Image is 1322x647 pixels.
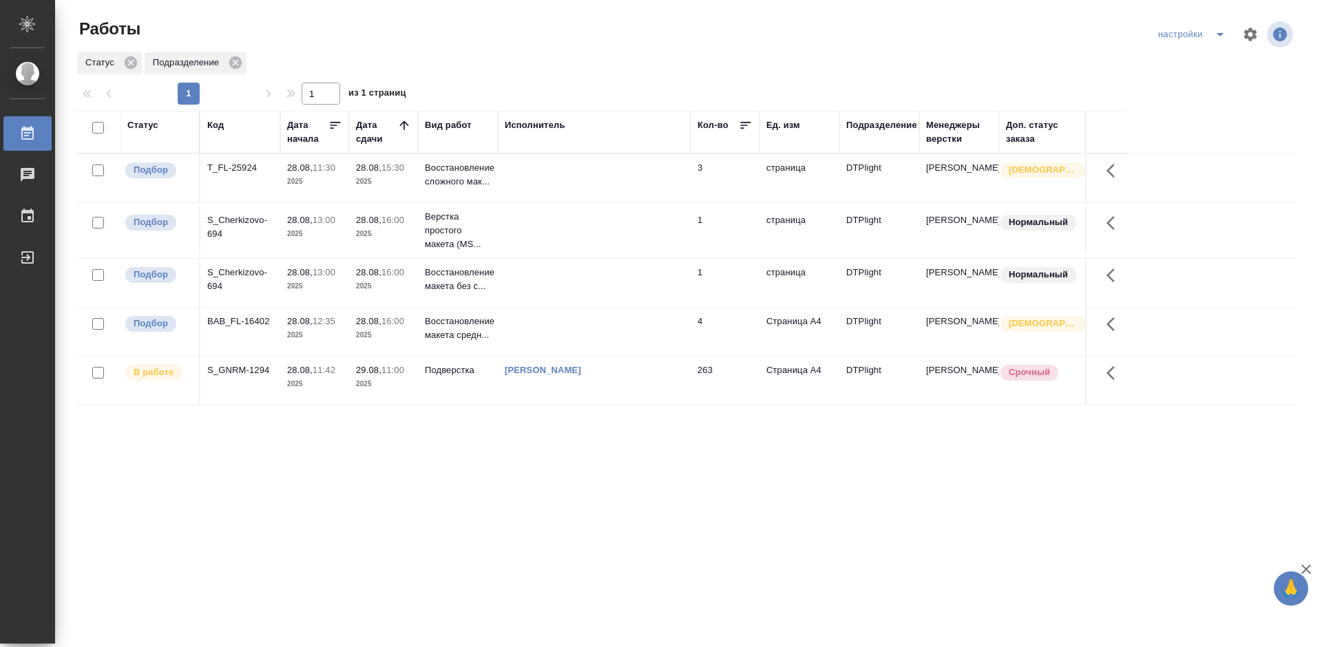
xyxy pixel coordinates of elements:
[759,308,839,356] td: Страница А4
[134,317,168,330] p: Подбор
[381,365,404,375] p: 11:00
[124,213,192,232] div: Можно подбирать исполнителей
[381,215,404,225] p: 16:00
[1098,357,1131,390] button: Здесь прячутся важные кнопки
[1009,215,1068,229] p: Нормальный
[505,118,565,132] div: Исполнитель
[381,162,404,173] p: 15:30
[926,118,992,146] div: Менеджеры верстки
[839,259,919,307] td: DTPlight
[287,279,342,293] p: 2025
[425,210,491,251] p: Верстка простого макета (MS...
[207,213,273,241] div: S_Cherkizovo-694
[381,316,404,326] p: 16:00
[691,308,759,356] td: 4
[313,365,335,375] p: 11:42
[207,315,273,328] div: BAB_FL-16402
[839,154,919,202] td: DTPlight
[1009,268,1068,282] p: Нормальный
[1006,118,1078,146] div: Доп. статус заказа
[287,118,328,146] div: Дата начала
[839,357,919,405] td: DTPlight
[839,206,919,255] td: DTPlight
[313,215,335,225] p: 13:00
[356,279,411,293] p: 2025
[1274,571,1308,606] button: 🙏
[1009,163,1078,177] p: [DEMOGRAPHIC_DATA]
[313,316,335,326] p: 12:35
[313,162,335,173] p: 11:30
[287,267,313,277] p: 28.08,
[356,118,397,146] div: Дата сдачи
[356,162,381,173] p: 28.08,
[1009,365,1050,379] p: Срочный
[1009,317,1078,330] p: [DEMOGRAPHIC_DATA]
[124,161,192,180] div: Можно подбирать исполнителей
[356,365,381,375] p: 29.08,
[127,118,158,132] div: Статус
[926,213,992,227] p: [PERSON_NAME]
[287,365,313,375] p: 28.08,
[425,315,491,342] p: Восстановление макета средн...
[691,357,759,405] td: 263
[207,363,273,377] div: S_GNRM-1294
[691,154,759,202] td: 3
[759,357,839,405] td: Страница А4
[425,363,491,377] p: Подверстка
[134,163,168,177] p: Подбор
[85,56,119,70] p: Статус
[356,227,411,241] p: 2025
[926,266,992,279] p: [PERSON_NAME]
[145,52,246,74] div: Подразделение
[287,328,342,342] p: 2025
[356,316,381,326] p: 28.08,
[124,315,192,333] div: Можно подбирать исполнителей
[287,175,342,189] p: 2025
[124,266,192,284] div: Можно подбирать исполнителей
[1098,308,1131,341] button: Здесь прячутся важные кнопки
[846,118,917,132] div: Подразделение
[1098,206,1131,240] button: Здесь прячутся важные кнопки
[1098,259,1131,292] button: Здесь прячутся важные кнопки
[153,56,224,70] p: Подразделение
[207,161,273,175] div: T_FL-25924
[759,154,839,202] td: страница
[1234,18,1267,51] span: Настроить таблицу
[1155,23,1234,45] div: split button
[697,118,728,132] div: Кол-во
[356,215,381,225] p: 28.08,
[287,215,313,225] p: 28.08,
[926,363,992,377] p: [PERSON_NAME]
[505,365,581,375] a: [PERSON_NAME]
[1267,21,1296,47] span: Посмотреть информацию
[134,215,168,229] p: Подбор
[356,175,411,189] p: 2025
[381,267,404,277] p: 16:00
[1098,154,1131,187] button: Здесь прячутся важные кнопки
[348,85,406,105] span: из 1 страниц
[425,118,472,132] div: Вид работ
[134,365,174,379] p: В работе
[76,18,140,40] span: Работы
[287,316,313,326] p: 28.08,
[691,206,759,255] td: 1
[287,377,342,391] p: 2025
[691,259,759,307] td: 1
[425,266,491,293] p: Восстановление макета без с...
[313,267,335,277] p: 13:00
[1279,574,1303,603] span: 🙏
[356,267,381,277] p: 28.08,
[766,118,800,132] div: Ед. изм
[839,308,919,356] td: DTPlight
[356,377,411,391] p: 2025
[759,259,839,307] td: страница
[926,161,992,175] p: [PERSON_NAME]
[287,162,313,173] p: 28.08,
[759,206,839,255] td: страница
[287,227,342,241] p: 2025
[77,52,142,74] div: Статус
[425,161,491,189] p: Восстановление сложного мак...
[926,315,992,328] p: [PERSON_NAME]
[134,268,168,282] p: Подбор
[207,118,224,132] div: Код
